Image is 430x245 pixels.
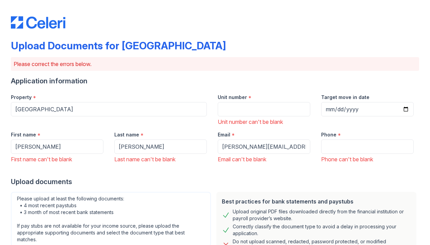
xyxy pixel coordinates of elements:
[222,197,411,206] div: Best practices for bank statements and paystubs
[321,155,414,163] div: Phone can't be blank
[14,60,416,68] p: Please correct the errors below.
[11,131,36,138] label: First name
[321,94,369,101] label: Target move in date
[11,39,226,52] div: Upload Documents for [GEOGRAPHIC_DATA]
[218,94,247,101] label: Unit number
[11,76,419,86] div: Application information
[11,16,65,29] img: CE_Logo_Blue-a8612792a0a2168367f1c8372b55b34899dd931a85d93a1a3d3e32e68fde9ad4.png
[11,94,32,101] label: Property
[321,131,336,138] label: Phone
[218,155,310,163] div: Email can't be blank
[233,223,411,237] div: Correctly classify the document type to avoid a delay in processing your application.
[114,131,139,138] label: Last name
[114,155,207,163] div: Last name can't be blank
[218,131,230,138] label: Email
[233,208,411,222] div: Upload original PDF files downloaded directly from the financial institution or payroll provider’...
[11,155,103,163] div: First name can't be blank
[11,177,419,186] div: Upload documents
[218,118,310,126] div: Unit number can't be blank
